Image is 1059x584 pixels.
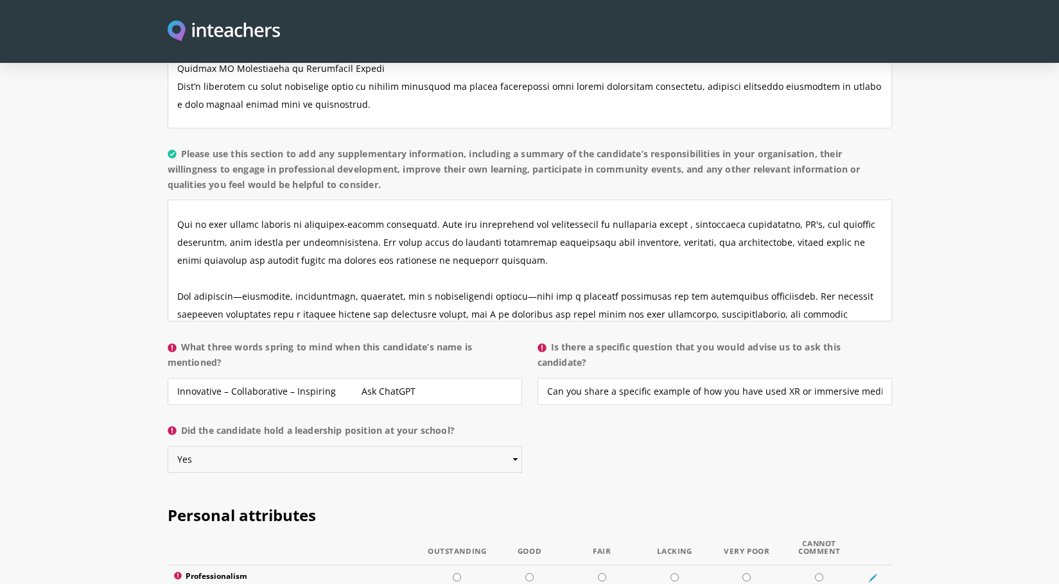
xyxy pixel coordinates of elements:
label: Did the candidate hold a leadership position at your school? [168,423,522,446]
th: Fair [566,540,638,565]
label: Is there a specific question that you would advise us to ask this candidate? [538,339,892,378]
label: What three words spring to mind when this candidate’s name is mentioned? [168,339,522,378]
th: Good [493,540,566,565]
th: Outstanding [421,540,493,565]
label: Please use this section to add any supplementary information, including a summary of the candidat... [168,146,892,200]
a: Visit this site's homepage [168,21,281,43]
th: Very Poor [710,540,783,565]
th: Cannot Comment [783,540,855,565]
img: Inteachers [168,21,281,43]
th: Lacking [638,540,711,565]
span: Personal attributes [168,504,316,526]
